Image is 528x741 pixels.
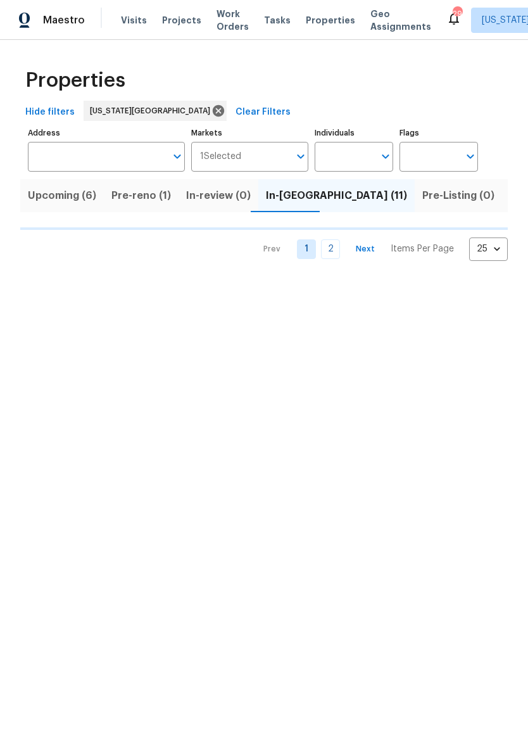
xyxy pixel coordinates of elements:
[264,16,291,25] span: Tasks
[25,74,125,87] span: Properties
[251,237,508,261] nav: Pagination Navigation
[306,14,355,27] span: Properties
[266,187,407,205] span: In-[GEOGRAPHIC_DATA] (11)
[321,239,340,259] a: Goto page 2
[84,101,227,121] div: [US_STATE][GEOGRAPHIC_DATA]
[315,129,393,137] label: Individuals
[462,148,479,165] button: Open
[28,187,96,205] span: Upcoming (6)
[377,148,394,165] button: Open
[191,129,309,137] label: Markets
[28,129,185,137] label: Address
[292,148,310,165] button: Open
[217,8,249,33] span: Work Orders
[186,187,251,205] span: In-review (0)
[453,8,462,20] div: 29
[111,187,171,205] span: Pre-reno (1)
[391,243,454,255] p: Items Per Page
[90,104,215,117] span: [US_STATE][GEOGRAPHIC_DATA]
[162,14,201,27] span: Projects
[399,129,478,137] label: Flags
[25,104,75,120] span: Hide filters
[121,14,147,27] span: Visits
[43,14,85,27] span: Maestro
[345,240,386,258] button: Next
[422,187,494,205] span: Pre-Listing (0)
[168,148,186,165] button: Open
[370,8,431,33] span: Geo Assignments
[20,101,80,124] button: Hide filters
[200,151,241,162] span: 1 Selected
[236,104,291,120] span: Clear Filters
[230,101,296,124] button: Clear Filters
[469,232,508,265] div: 25
[297,239,316,259] a: Goto page 1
